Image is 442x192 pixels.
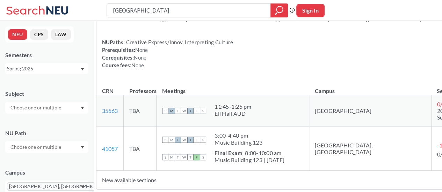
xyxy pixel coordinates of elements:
[215,139,262,146] div: Music Building 123
[215,149,284,156] div: | 8:00-10:00 am
[81,68,84,71] svg: Dropdown arrow
[194,137,200,143] span: F
[102,107,118,114] a: 35563
[5,90,88,98] div: Subject
[181,108,187,114] span: W
[7,182,118,191] span: [GEOGRAPHIC_DATA], [GEOGRAPHIC_DATA]X to remove pill
[81,146,84,149] svg: Dropdown arrow
[125,39,233,45] span: Creative Express/Innov, Interpreting Culture
[309,126,431,171] td: [GEOGRAPHIC_DATA], [GEOGRAPHIC_DATA]
[215,156,284,163] div: Music Building 123 | [DATE]
[162,154,168,160] span: S
[102,145,118,152] a: 41057
[168,154,175,160] span: M
[157,80,309,95] th: Meetings
[7,143,66,151] input: Choose one or multiple
[215,132,262,139] div: 3:00 - 4:40 pm
[81,185,84,188] svg: Dropdown arrow
[7,65,80,72] div: Spring 2025
[168,137,175,143] span: M
[5,169,88,176] div: Campus
[51,29,71,40] button: LAW
[200,154,206,160] span: S
[187,137,194,143] span: T
[200,137,206,143] span: S
[175,108,181,114] span: T
[124,95,157,126] td: TBA
[102,87,114,95] div: CRN
[124,126,157,171] td: TBA
[5,51,88,59] div: Semesters
[131,62,144,68] span: None
[309,80,431,95] th: Campus
[175,137,181,143] span: T
[135,47,148,53] span: None
[102,38,233,69] div: NUPaths: Prerequisites: Corequisites: Course fees:
[162,137,168,143] span: S
[5,63,88,74] div: Spring 2025Dropdown arrow
[215,103,251,110] div: 11:45 - 1:25 pm
[134,54,146,61] span: None
[5,141,88,153] div: Dropdown arrow
[194,154,200,160] span: F
[7,103,66,112] input: Choose one or multiple
[81,107,84,109] svg: Dropdown arrow
[187,108,194,114] span: T
[275,6,283,15] svg: magnifying glass
[162,108,168,114] span: S
[309,95,431,126] td: [GEOGRAPHIC_DATA]
[5,129,88,137] div: NU Path
[200,108,206,114] span: S
[270,3,288,17] div: magnifying glass
[5,102,88,114] div: Dropdown arrow
[194,108,200,114] span: F
[30,29,48,40] button: CPS
[215,110,251,117] div: Ell Hall AUD
[168,108,175,114] span: M
[215,149,242,156] b: Final Exam
[112,5,266,16] input: Class, professor, course number, "phrase"
[124,80,157,95] th: Professors
[8,29,27,40] button: NEU
[175,154,181,160] span: T
[181,137,187,143] span: W
[187,154,194,160] span: T
[296,4,325,17] button: Sign In
[181,154,187,160] span: W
